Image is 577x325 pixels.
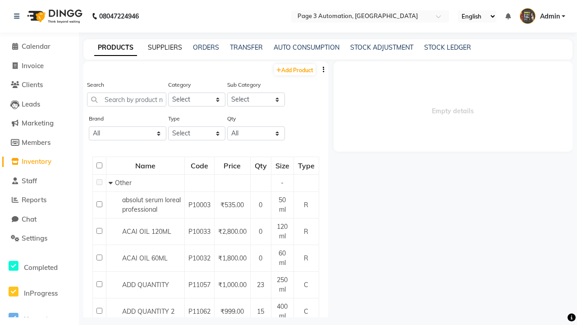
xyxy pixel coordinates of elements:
[304,254,308,262] span: R
[218,254,247,262] span: ₹1,800.00
[87,81,104,89] label: Search
[274,43,339,51] a: AUTO CONSUMPTION
[94,40,137,56] a: PRODUCTS
[2,176,77,186] a: Staff
[2,118,77,129] a: Marketing
[2,42,77,52] a: Calendar
[259,254,262,262] span: 0
[277,223,288,240] span: 120 ml
[168,115,180,123] label: Type
[2,233,77,244] a: Settings
[22,42,50,51] span: Calendar
[274,64,316,75] a: Add Product
[277,276,288,293] span: 250 ml
[218,227,247,236] span: ₹2,800.00
[24,315,56,324] span: Upcoming
[122,196,181,214] span: absolut serum loreal professional
[257,307,264,316] span: 15
[22,234,47,242] span: Settings
[294,158,318,174] div: Type
[89,115,104,123] label: Brand
[99,4,139,29] b: 08047224946
[281,179,284,187] span: -
[148,43,182,51] a: SUPPLIERS
[22,61,44,70] span: Invoice
[193,43,219,51] a: ORDERS
[304,307,308,316] span: C
[24,263,58,272] span: Completed
[350,43,413,51] a: STOCK ADJUSTMENT
[2,195,77,205] a: Reports
[23,4,85,29] img: logo
[115,179,132,187] span: Other
[188,254,211,262] span: P10032
[259,201,262,209] span: 0
[279,249,286,267] span: 60 ml
[22,100,40,108] span: Leads
[168,81,191,89] label: Category
[218,281,247,289] span: ₹1,000.00
[2,157,77,167] a: Inventory
[227,115,236,123] label: Qty
[220,201,244,209] span: ₹535.00
[22,195,46,204] span: Reports
[122,254,168,262] span: ACAI OIL 60ML
[24,289,58,297] span: InProgress
[220,307,244,316] span: ₹999.00
[304,201,308,209] span: R
[2,61,77,71] a: Invoice
[22,215,37,223] span: Chat
[22,119,54,127] span: Marketing
[215,158,250,174] div: Price
[2,99,77,110] a: Leads
[2,138,77,148] a: Members
[22,157,51,166] span: Inventory
[272,158,293,174] div: Size
[424,43,471,51] a: STOCK LEDGER
[540,12,560,21] span: Admin
[107,158,184,174] div: Name
[520,8,536,24] img: Admin
[334,61,573,152] span: Empty details
[277,302,288,320] span: 400 ml
[122,227,171,236] span: ACAI OIL 120ML
[22,80,43,89] span: Clients
[304,227,308,236] span: R
[2,80,77,90] a: Clients
[259,227,262,236] span: 0
[87,93,166,107] input: Search by product name or code
[185,158,214,174] div: Code
[230,43,263,51] a: TRANSFER
[2,214,77,225] a: Chat
[188,281,211,289] span: P11057
[122,281,169,289] span: ADD QUANTITY
[188,227,211,236] span: P10033
[122,307,174,316] span: ADD QUANTITY 2
[304,281,308,289] span: C
[279,196,286,214] span: 50 ml
[188,307,211,316] span: P11062
[22,176,37,185] span: Staff
[109,179,115,187] span: Collapse Row
[257,281,264,289] span: 23
[251,158,270,174] div: Qty
[188,201,211,209] span: P10003
[227,81,261,89] label: Sub Category
[22,138,50,147] span: Members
